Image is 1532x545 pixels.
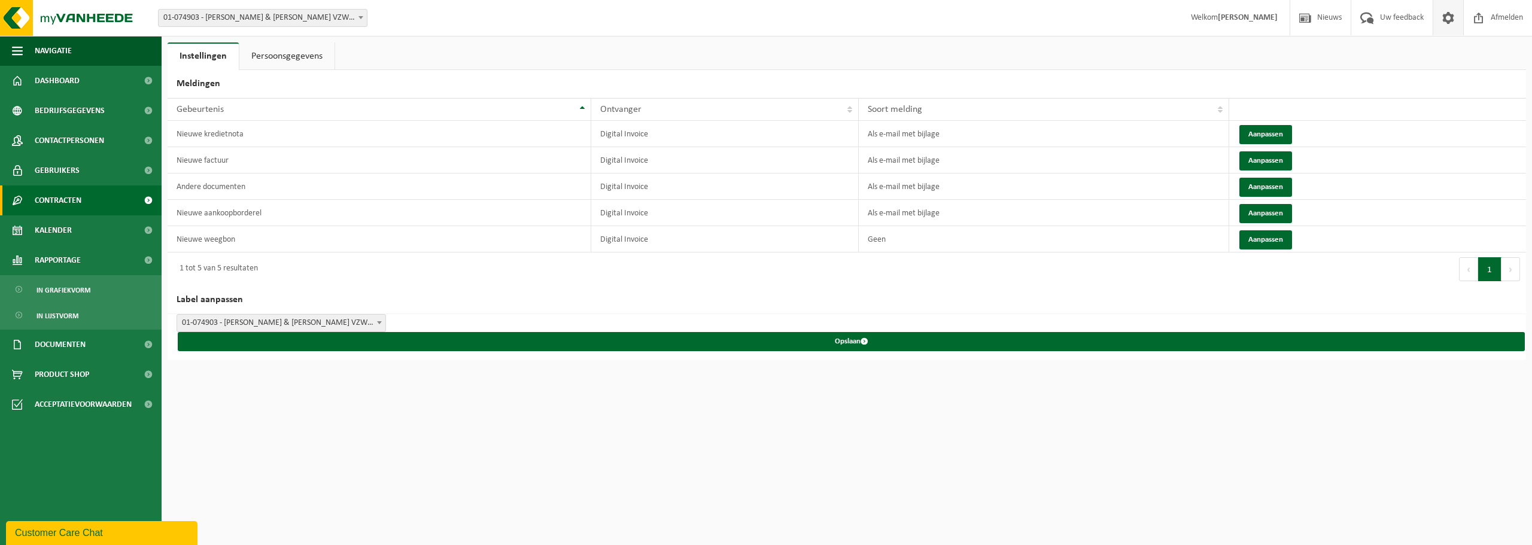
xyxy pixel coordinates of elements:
[35,330,86,360] span: Documenten
[1459,257,1478,281] button: Previous
[35,185,81,215] span: Contracten
[35,215,72,245] span: Kalender
[1501,257,1520,281] button: Next
[1239,178,1292,197] button: Aanpassen
[239,42,335,70] a: Persoonsgegevens
[35,389,132,419] span: Acceptatievoorwaarden
[591,200,859,226] td: Digital Invoice
[177,314,386,332] span: 01-074903 - PETRUS & PAULUS VZW AFD OLVO - OOSTENDE
[168,70,1526,98] h2: Meldingen
[1239,230,1292,249] button: Aanpassen
[168,42,239,70] a: Instellingen
[177,315,385,331] span: 01-074903 - PETRUS & PAULUS VZW AFD OLVO - OOSTENDE
[168,147,591,173] td: Nieuwe factuur
[168,121,591,147] td: Nieuwe kredietnota
[174,258,258,280] div: 1 tot 5 van 5 resultaten
[591,226,859,252] td: Digital Invoice
[159,10,367,26] span: 01-074903 - PETRUS & PAULUS VZW AFD OLVO - OOSTENDE
[35,96,105,126] span: Bedrijfsgegevens
[1239,125,1292,144] button: Aanpassen
[35,245,81,275] span: Rapportage
[35,156,80,185] span: Gebruikers
[35,126,104,156] span: Contactpersonen
[178,332,1525,351] button: Opslaan
[168,286,1526,314] h2: Label aanpassen
[1218,13,1278,22] strong: [PERSON_NAME]
[1239,204,1292,223] button: Aanpassen
[859,173,1229,200] td: Als e-mail met bijlage
[859,200,1229,226] td: Als e-mail met bijlage
[868,105,922,114] span: Soort melding
[3,278,159,301] a: In grafiekvorm
[168,226,591,252] td: Nieuwe weegbon
[3,304,159,327] a: In lijstvorm
[168,200,591,226] td: Nieuwe aankoopborderel
[591,147,859,173] td: Digital Invoice
[591,121,859,147] td: Digital Invoice
[1478,257,1501,281] button: 1
[591,173,859,200] td: Digital Invoice
[1239,151,1292,170] button: Aanpassen
[37,279,90,302] span: In grafiekvorm
[35,66,80,96] span: Dashboard
[6,519,200,545] iframe: chat widget
[600,105,642,114] span: Ontvanger
[859,226,1229,252] td: Geen
[35,36,72,66] span: Navigatie
[168,173,591,200] td: Andere documenten
[35,360,89,389] span: Product Shop
[859,121,1229,147] td: Als e-mail met bijlage
[177,105,224,114] span: Gebeurtenis
[859,147,1229,173] td: Als e-mail met bijlage
[37,305,78,327] span: In lijstvorm
[158,9,367,27] span: 01-074903 - PETRUS & PAULUS VZW AFD OLVO - OOSTENDE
